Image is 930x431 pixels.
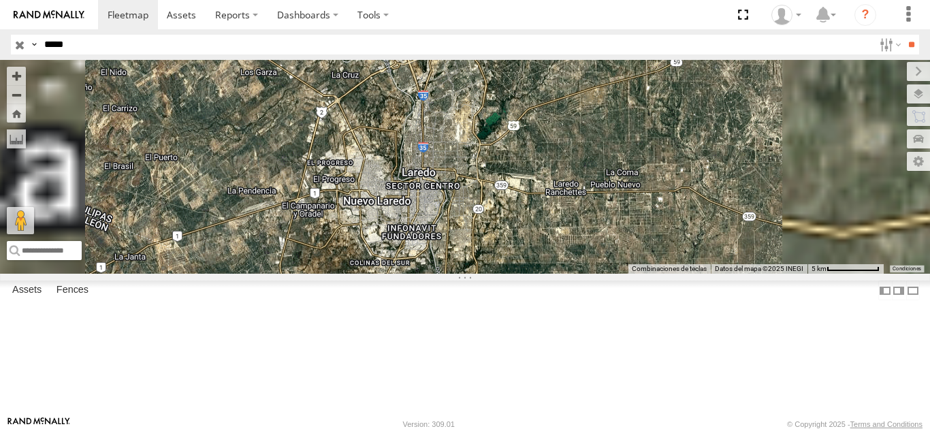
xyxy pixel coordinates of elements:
label: Search Query [29,35,39,54]
div: Taylete Medina [767,5,806,25]
button: Zoom Home [7,104,26,123]
span: Datos del mapa ©2025 INEGI [715,265,803,272]
label: Hide Summary Table [906,281,920,300]
label: Map Settings [907,152,930,171]
label: Search Filter Options [874,35,903,54]
label: Dock Summary Table to the Left [878,281,892,300]
button: Arrastra el hombrecito naranja al mapa para abrir Street View [7,207,34,234]
label: Measure [7,129,26,148]
a: Condiciones (se abre en una nueva pestaña) [893,266,921,271]
label: Dock Summary Table to the Right [892,281,905,300]
button: Escala del mapa: 5 km por 74 píxeles [807,264,884,274]
a: Visit our Website [7,417,70,431]
button: Combinaciones de teclas [632,264,707,274]
div: © Copyright 2025 - [787,420,923,428]
img: rand-logo.svg [14,10,84,20]
label: Fences [50,281,95,300]
i: ? [854,4,876,26]
a: Terms and Conditions [850,420,923,428]
label: Assets [5,281,48,300]
div: Version: 309.01 [403,420,455,428]
button: Zoom out [7,85,26,104]
button: Zoom in [7,67,26,85]
span: 5 km [812,265,827,272]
